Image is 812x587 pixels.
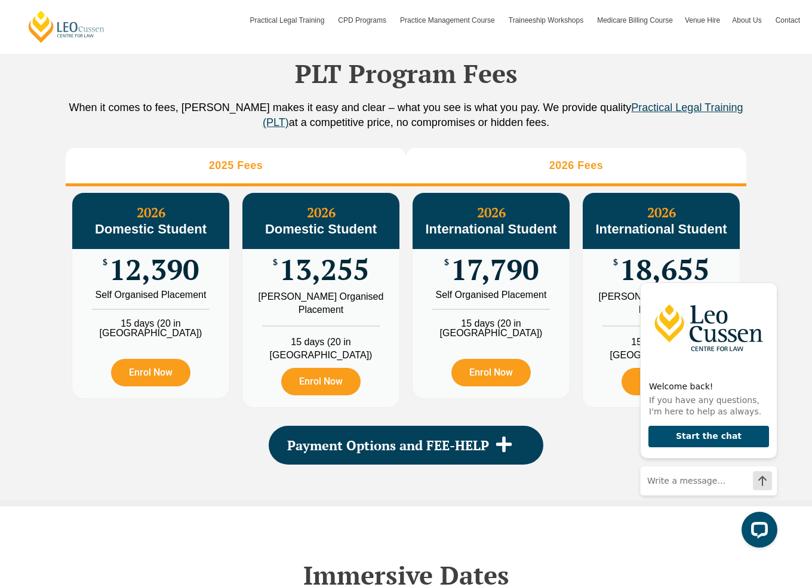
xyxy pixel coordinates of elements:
[422,290,561,300] div: Self Organised Placement
[620,258,709,281] span: 18,655
[279,258,369,281] span: 13,255
[426,222,557,236] span: International Student
[209,159,263,173] h3: 2025 Fees
[81,290,220,300] div: Self Organised Placement
[251,290,390,316] div: [PERSON_NAME] Organised Placement
[503,3,591,38] a: Traineeship Workshops
[394,3,503,38] a: Practice Management Course
[66,59,746,88] h2: PLT Program Fees
[413,205,570,237] h3: 2026
[596,222,727,236] span: International Student
[726,3,769,38] a: About Us
[770,3,806,38] a: Contact
[549,159,604,173] h3: 2026 Fees
[273,258,278,267] span: $
[444,258,449,267] span: $
[111,359,190,386] a: Enrol Now
[451,258,539,281] span: 17,790
[103,258,107,267] span: $
[66,100,746,130] p: When it comes to fees, [PERSON_NAME] makes it easy and clear – what you see is what you pay. We p...
[591,3,679,38] a: Medicare Billing Course
[72,205,229,237] h3: 2026
[613,258,618,267] span: $
[622,368,701,395] a: Enrol Now
[413,309,570,338] li: 15 days (20 in [GEOGRAPHIC_DATA])
[242,325,399,362] li: 15 days (20 in [GEOGRAPHIC_DATA])
[630,261,782,557] iframe: LiveChat chat widget
[332,3,394,38] a: CPD Programs
[679,3,726,38] a: Venue Hire
[583,325,740,362] li: 15 days (20 in [GEOGRAPHIC_DATA])
[242,205,399,237] h3: 2026
[244,3,333,38] a: Practical Legal Training
[451,359,531,386] a: Enrol Now
[265,222,377,236] span: Domestic Student
[27,10,106,44] a: [PERSON_NAME] Centre for Law
[72,309,229,338] li: 15 days (20 in [GEOGRAPHIC_DATA])
[95,222,207,236] span: Domestic Student
[583,205,740,237] h3: 2026
[287,439,489,452] span: Payment Options and FEE-HELP
[109,258,199,281] span: 12,390
[281,368,361,395] a: Enrol Now
[592,290,731,316] div: [PERSON_NAME] Organised Placement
